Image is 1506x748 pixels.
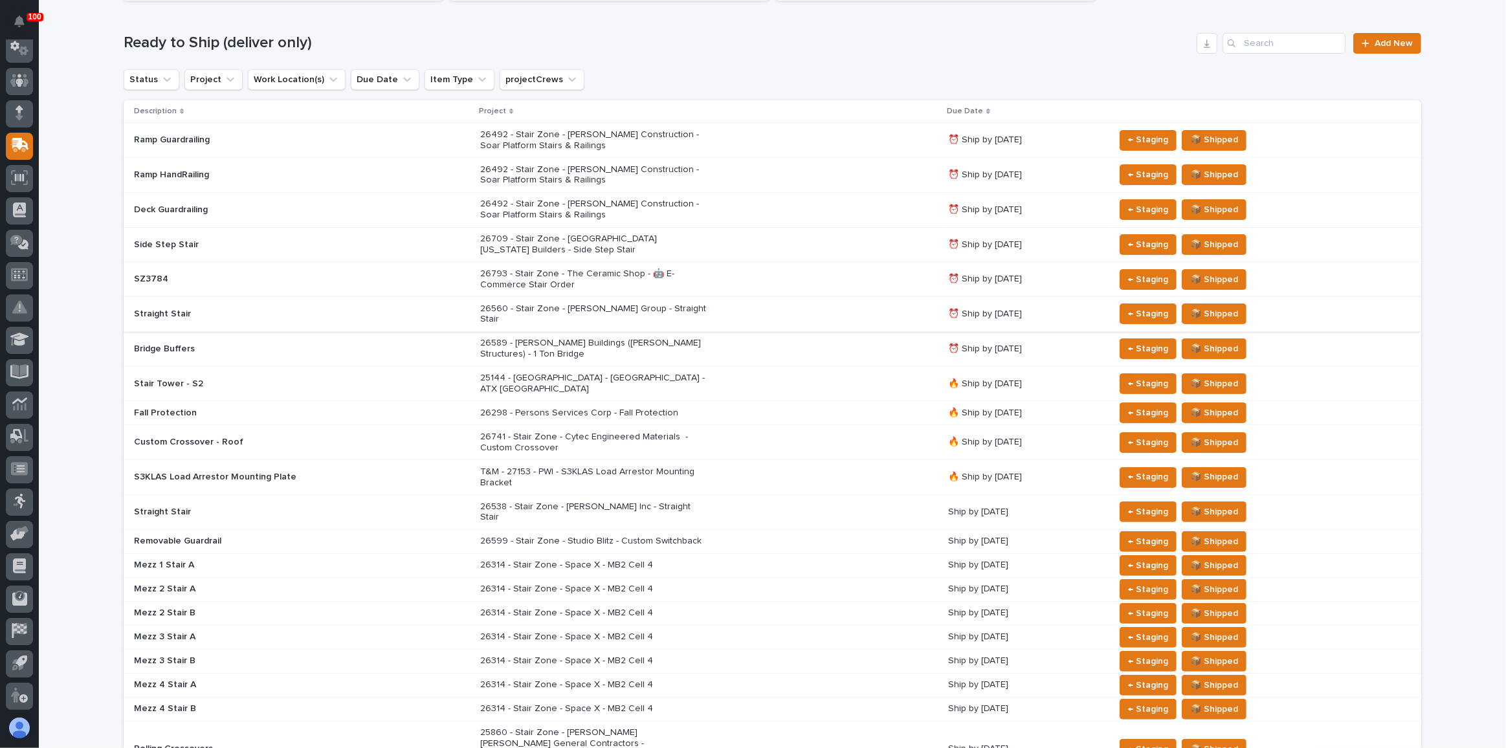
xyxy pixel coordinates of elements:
p: 26314 - Stair Zone - Space X - MB2 Cell 4 [480,703,707,714]
button: ← Staging [1120,627,1177,648]
span: Add New [1375,39,1413,48]
tr: Mezz 3 Stair A26314 - Stair Zone - Space X - MB2 Cell 4Ship by [DATE]← Staging📦 Shipped [124,625,1421,649]
p: 🔥 Ship by [DATE] [948,437,1104,448]
p: 🔥 Ship by [DATE] [948,472,1104,483]
span: ← Staging [1128,237,1168,252]
span: ← Staging [1128,132,1168,148]
p: 26589 - [PERSON_NAME] Buildings ([PERSON_NAME] Structures) - 1 Ton Bridge [480,338,707,360]
p: Deck Guardrailing [134,204,360,215]
tr: Straight Stair26538 - Stair Zone - [PERSON_NAME] Inc - Straight StairShip by [DATE]← Staging📦 Shi... [124,494,1421,529]
tr: Ramp Guardrailing26492 - Stair Zone - [PERSON_NAME] Construction - Soar Platform Stairs & Railing... [124,123,1421,158]
span: 📦 Shipped [1190,306,1238,322]
p: 26298 - Persons Services Corp - Fall Protection [480,408,707,419]
tr: Side Step Stair26709 - Stair Zone - [GEOGRAPHIC_DATA] [US_STATE] Builders - Side Step Stair⏰ Ship... [124,227,1421,262]
div: Notifications100 [16,16,33,36]
input: Search [1223,33,1345,54]
button: ← Staging [1120,269,1177,290]
span: ← Staging [1128,558,1168,573]
button: ← Staging [1120,467,1177,488]
p: Mezz 3 Stair A [134,632,360,643]
span: ← Staging [1128,504,1168,520]
tr: Mezz 1 Stair A26314 - Stair Zone - Space X - MB2 Cell 4Ship by [DATE]← Staging📦 Shipped [124,553,1421,577]
button: 📦 Shipped [1182,130,1246,151]
tr: Mezz 4 Stair B26314 - Stair Zone - Space X - MB2 Cell 4Ship by [DATE]← Staging📦 Shipped [124,697,1421,721]
tr: Custom Crossover - Roof26741 - Stair Zone - Cytec Engineered Materials - Custom Crossover🔥 Ship b... [124,425,1421,460]
tr: SZ378426793 - Stair Zone - The Ceramic Shop - 🤖 E-Commerce Stair Order⏰ Ship by [DATE]← Staging📦 ... [124,262,1421,297]
button: Notifications [6,8,33,35]
p: 26709 - Stair Zone - [GEOGRAPHIC_DATA] [US_STATE] Builders - Side Step Stair [480,234,707,256]
span: ← Staging [1128,376,1168,391]
span: ← Staging [1128,202,1168,217]
span: ← Staging [1128,701,1168,717]
p: Mezz 1 Stair A [134,560,360,571]
p: 26599 - Stair Zone - Studio Blitz - Custom Switchback [480,536,707,547]
p: 26538 - Stair Zone - [PERSON_NAME] Inc - Straight Stair [480,501,707,523]
p: Mezz 4 Stair B [134,703,360,714]
p: 26793 - Stair Zone - The Ceramic Shop - 🤖 E-Commerce Stair Order [480,269,707,291]
p: Fall Protection [134,408,360,419]
button: 📦 Shipped [1182,699,1246,720]
button: 📦 Shipped [1182,303,1246,324]
p: ⏰ Ship by [DATE] [948,135,1104,146]
p: Custom Crossover - Roof [134,437,360,448]
tr: S3KLAS Load Arrestor Mounting PlateT&M - 27153 - PWI - S3KLAS Load Arrestor Mounting Bracket🔥 Shi... [124,460,1421,495]
button: Due Date [351,69,419,90]
p: Ramp Guardrailing [134,135,360,146]
tr: Mezz 4 Stair A26314 - Stair Zone - Space X - MB2 Cell 4Ship by [DATE]← Staging📦 Shipped [124,673,1421,697]
button: ← Staging [1120,402,1177,423]
p: ⏰ Ship by [DATE] [948,170,1104,181]
p: 25144 - [GEOGRAPHIC_DATA] - [GEOGRAPHIC_DATA] - ATX [GEOGRAPHIC_DATA] [480,373,707,395]
p: Mezz 2 Stair A [134,584,360,595]
p: Ship by [DATE] [948,536,1104,547]
tr: Straight Stair26560 - Stair Zone - [PERSON_NAME] Group - Straight Stair⏰ Ship by [DATE]← Staging📦... [124,297,1421,332]
span: ← Staging [1128,435,1168,450]
span: ← Staging [1128,534,1168,549]
p: ⏰ Ship by [DATE] [948,239,1104,250]
button: 📦 Shipped [1182,467,1246,488]
p: Project [479,104,506,118]
button: 📦 Shipped [1182,501,1246,522]
button: ← Staging [1120,531,1177,552]
tr: Deck Guardrailing26492 - Stair Zone - [PERSON_NAME] Construction - Soar Platform Stairs & Railing... [124,192,1421,227]
button: 📦 Shipped [1182,603,1246,624]
button: ← Staging [1120,501,1177,522]
a: Add New [1353,33,1421,54]
p: Description [134,104,177,118]
tr: Fall Protection26298 - Persons Services Corp - Fall Protection🔥 Ship by [DATE]← Staging📦 Shipped [124,401,1421,425]
button: ← Staging [1120,373,1177,394]
p: 🔥 Ship by [DATE] [948,379,1104,390]
button: ← Staging [1120,432,1177,453]
p: Stair Tower - S2 [134,379,360,390]
button: users-avatar [6,714,33,742]
span: 📦 Shipped [1190,558,1238,573]
span: 📦 Shipped [1190,202,1238,217]
button: ← Staging [1120,130,1177,151]
span: 📦 Shipped [1190,534,1238,549]
span: 📦 Shipped [1190,435,1238,450]
span: ← Staging [1128,630,1168,645]
button: ← Staging [1120,164,1177,185]
p: 26560 - Stair Zone - [PERSON_NAME] Group - Straight Stair [480,303,707,325]
button: 📦 Shipped [1182,627,1246,648]
tr: Ramp HandRailing26492 - Stair Zone - [PERSON_NAME] Construction - Soar Platform Stairs & Railings... [124,157,1421,192]
button: ← Staging [1120,603,1177,624]
span: 📦 Shipped [1190,677,1238,693]
p: Straight Stair [134,507,360,518]
span: ← Staging [1128,306,1168,322]
span: ← Staging [1128,469,1168,485]
button: projectCrews [500,69,584,90]
p: 26314 - Stair Zone - Space X - MB2 Cell 4 [480,560,707,571]
p: Mezz 3 Stair B [134,655,360,666]
p: Bridge Buffers [134,344,360,355]
button: 📦 Shipped [1182,555,1246,576]
h1: Ready to Ship (deliver only) [124,34,1191,52]
p: Ship by [DATE] [948,679,1104,690]
p: ⏰ Ship by [DATE] [948,204,1104,215]
tr: Stair Tower - S225144 - [GEOGRAPHIC_DATA] - [GEOGRAPHIC_DATA] - ATX [GEOGRAPHIC_DATA]🔥 Ship by [D... [124,366,1421,401]
button: ← Staging [1120,303,1177,324]
span: ← Staging [1128,272,1168,287]
span: ← Staging [1128,405,1168,421]
span: 📦 Shipped [1190,405,1238,421]
button: 📦 Shipped [1182,199,1246,220]
p: Side Step Stair [134,239,360,250]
